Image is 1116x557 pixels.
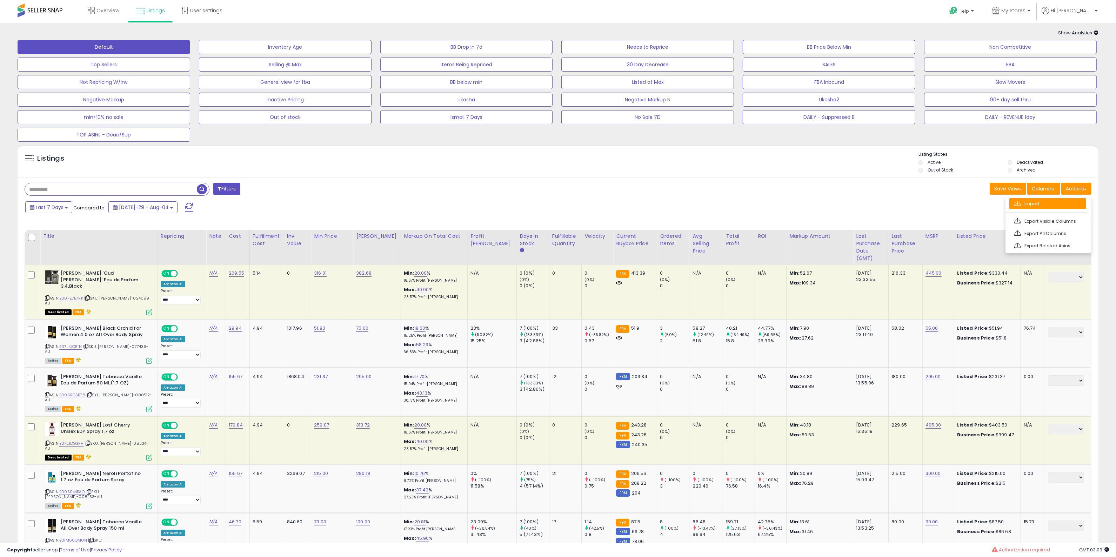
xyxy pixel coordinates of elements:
div: Cost [229,233,247,240]
small: (0%) [660,277,670,282]
span: [DATE]-29 - Aug-04 [119,204,169,211]
div: Amazon AI [161,281,185,287]
div: 3 (42.86%) [520,386,549,392]
div: 26.39% [758,338,786,344]
span: OFF [177,271,188,277]
span: Last 7 Days [36,204,64,211]
div: % [404,325,462,338]
button: Inventory Age [199,40,372,54]
span: FBA [73,309,85,315]
div: 4.94 [253,422,279,428]
img: 41gGLT-OxXL._SL40_.jpg [45,374,59,388]
p: 34.80 [789,374,848,380]
span: 243.28 [631,422,647,428]
div: N/A [693,270,717,276]
a: 259.07 [314,422,329,429]
b: Min: [404,325,414,331]
button: Items Being Repriced [380,58,553,72]
p: 16.67% Profit [PERSON_NAME] [404,278,462,283]
a: B07JJDG3PH [59,441,83,447]
div: N/A [758,270,781,276]
strong: Max: [789,335,802,341]
button: Ismail 7 Days [380,110,553,124]
div: 0 [726,270,755,276]
b: [PERSON_NAME] 'Oud [PERSON_NAME]' Eau de Parfum 3.4,Black [61,270,146,291]
a: 10.76 [414,470,425,477]
div: N/A [470,270,511,276]
button: Inactive Pricing [199,93,372,107]
button: Actions [1061,183,1091,195]
a: 58.29 [416,341,429,348]
div: 3 (42.86%) [520,338,549,344]
a: 29.94 [229,325,242,332]
span: All listings that are unavailable for purchase on Amazon for any reason other than out-of-stock [45,309,72,315]
div: 0 (0%) [520,283,549,289]
p: 7.90 [789,325,848,331]
small: (133.33%) [524,380,543,386]
button: FBA Inbound [743,75,915,89]
div: Min Price [314,233,350,240]
div: % [404,287,462,300]
b: Listed Price: [957,422,989,428]
img: 41Kjl0EkYRL._SL40_.jpg [45,519,59,533]
a: 280.18 [356,470,370,477]
p: 30.13% Profit [PERSON_NAME] [404,398,462,403]
div: [DATE] 13:55:06 [856,374,883,386]
b: [PERSON_NAME] Tobacco Vanille Eau de Parfum 50 ML(1.7 OZ) [61,374,146,388]
b: Listed Price: [957,373,989,380]
a: 17.70 [414,373,425,380]
div: 44.77% [758,325,786,331]
a: Export All Columns [1009,228,1086,239]
a: 45.90 [416,535,429,542]
strong: Min: [789,270,800,276]
a: B006RG5B78 [59,392,85,398]
div: 40.21 [726,325,755,331]
div: 7 (100%) [520,374,549,380]
b: Listed Price: [957,325,989,331]
div: 7 (100%) [520,325,549,331]
b: Business Price: [957,335,996,341]
a: 40.00 [416,286,429,293]
button: Negative Markup [18,93,190,107]
div: 0 [660,283,689,289]
i: Get Help [949,6,958,15]
a: N/A [209,470,218,477]
button: [DATE]-29 - Aug-04 [108,201,178,213]
strong: Min: [789,422,800,428]
div: 4.94 [253,374,279,380]
div: 0 [584,270,613,276]
p: 36.83% Profit [PERSON_NAME] [404,350,462,355]
b: Min: [404,270,414,276]
div: 0 [726,386,755,392]
b: Business Price: [957,280,996,286]
button: Save View [990,183,1026,195]
b: [PERSON_NAME] Lost Cherry Unisex EDP Spray 1.7 oz [61,422,146,437]
button: min>10% no sale [18,110,190,124]
div: 0 (0%) [520,270,549,276]
small: (69.65%) [762,332,781,337]
div: [DATE] 23:11:40 [856,325,883,338]
p: 52.67 [789,270,848,276]
button: BB Price Below Min [743,40,915,54]
div: Avg Selling Price [693,233,720,255]
small: FBM [616,373,630,380]
div: Markup Amount [789,233,850,240]
a: B07JKJQ51N [59,344,82,350]
div: 180.00 [891,374,917,380]
div: $51.8 [957,335,1015,341]
span: FBA [62,358,74,364]
button: Ukasha [380,93,553,107]
div: 33 [552,325,576,331]
div: ASIN: [45,325,152,363]
button: FBA [924,58,1097,72]
div: Profit [PERSON_NAME] [470,233,514,247]
div: $51.94 [957,325,1015,331]
img: 41CsWM2Rh5L._SL40_.jpg [45,422,59,436]
button: Listed at Max [561,75,734,89]
div: Repricing [161,233,203,240]
p: 88.89 [789,383,848,390]
button: Negative Markup N [561,93,734,107]
button: Ukasha2 [743,93,915,107]
b: Max: [404,286,416,293]
a: N/A [209,270,218,277]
